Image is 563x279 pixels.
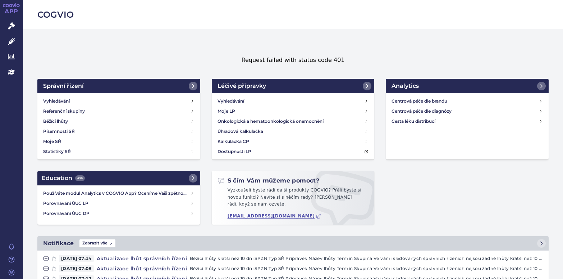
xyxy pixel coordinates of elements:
[389,116,546,126] a: Cesta léku distribucí
[386,79,549,93] a: Analytics
[40,198,197,208] a: Porovnávání ÚUC LP
[40,188,197,198] a: Používáte modul Analytics v COGVIO App? Oceníme Vaši zpětnou vazbu!
[37,9,549,21] h2: COGVIO
[59,255,94,262] span: [DATE] 07:14
[43,98,70,105] h4: Vyhledávání
[43,190,190,197] h4: Používáte modul Analytics v COGVIO App? Oceníme Vaši zpětnou vazbu!
[218,108,235,115] h4: Moje LP
[37,171,200,185] a: Education439
[37,236,549,251] a: NotifikaceZobrazit vše
[43,82,84,90] h2: Správní řízení
[40,116,197,126] a: Běžící lhůty
[392,82,419,90] h2: Analytics
[43,200,190,207] h4: Porovnávání ÚUC LP
[79,239,115,247] span: Zobrazit vše
[40,126,197,136] a: Písemnosti SŘ
[190,265,543,272] p: Běžící lhůty kratší než 10 dní SPZN Typ SŘ Přípravek Název lhůty Termín Skupina Ve vámi sledovaný...
[215,136,372,147] a: Kalkulačka CP
[218,82,266,90] h2: Léčivé přípravky
[190,255,543,262] p: Běžící lhůty kratší než 10 dní SPZN Typ SŘ Přípravek Název lhůty Termín Skupina Ve vámi sledovaný...
[40,136,197,147] a: Moje SŘ
[215,106,372,116] a: Moje LP
[212,79,375,93] a: Léčivé přípravky
[218,118,324,125] h4: Onkologická a hematoonkologická onemocnění
[43,148,71,155] h4: Statistiky SŘ
[218,177,320,185] h2: S čím Vám můžeme pomoct?
[389,106,546,116] a: Centrová péče dle diagnózy
[215,96,372,106] a: Vyhledávání
[218,148,251,155] h4: Dostupnosti LP
[215,147,372,157] a: Dostupnosti LP
[218,98,244,105] h4: Vyhledávání
[59,265,94,272] span: [DATE] 07:08
[43,210,190,217] h4: Porovnávání ÚUC DP
[392,108,539,115] h4: Centrová péče dle diagnózy
[40,96,197,106] a: Vyhledávání
[40,147,197,157] a: Statistiky SŘ
[228,213,321,219] a: [EMAIL_ADDRESS][DOMAIN_NAME]
[75,175,85,181] span: 439
[218,138,249,145] h4: Kalkulačka CP
[37,41,549,79] div: Request failed with status code 401
[94,265,190,272] h4: Aktualizace lhůt správních řízení
[43,108,85,115] h4: Referenční skupiny
[215,126,372,136] a: Úhradová kalkulačka
[218,187,369,211] p: Vyzkoušeli byste rádi další produkty COGVIO? Přáli byste si novou funkci? Nevíte si s něčím rady?...
[40,106,197,116] a: Referenční skupiny
[43,239,74,248] h2: Notifikace
[37,79,200,93] a: Správní řízení
[392,98,539,105] h4: Centrová péče dle brandu
[392,118,539,125] h4: Cesta léku distribucí
[218,128,263,135] h4: Úhradová kalkulačka
[43,138,61,145] h4: Moje SŘ
[42,174,85,183] h2: Education
[40,208,197,219] a: Porovnávání ÚUC DP
[215,116,372,126] a: Onkologická a hematoonkologická onemocnění
[389,96,546,106] a: Centrová péče dle brandu
[43,128,75,135] h4: Písemnosti SŘ
[94,255,190,262] h4: Aktualizace lhůt správních řízení
[43,118,68,125] h4: Běžící lhůty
